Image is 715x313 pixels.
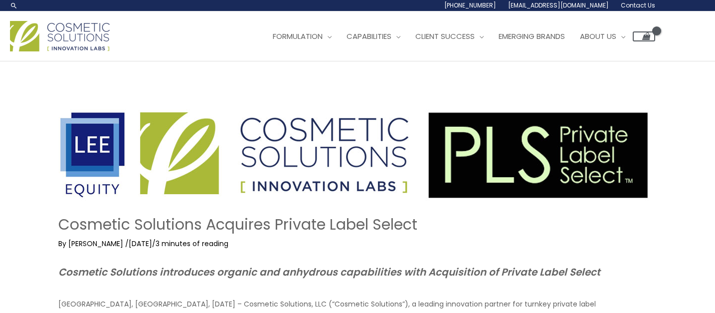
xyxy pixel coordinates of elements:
[347,31,391,41] span: Capabilities
[265,21,339,51] a: Formulation
[428,265,600,279] em: Acquisition of Private Label Select
[68,239,125,249] a: [PERSON_NAME]
[508,1,609,9] span: [EMAIL_ADDRESS][DOMAIN_NAME]
[258,21,655,51] nav: Site Navigation
[58,216,657,234] h1: Cosmetic Solutions Acquires Private Label Select
[58,109,651,202] img: pls acquisition image
[444,1,496,9] span: [PHONE_NUMBER]
[633,31,655,41] a: View Shopping Cart, empty
[499,31,565,41] span: Emerging Brands
[491,21,572,51] a: Emerging Brands
[572,21,633,51] a: About Us
[10,1,18,9] a: Search icon link
[68,239,123,249] span: [PERSON_NAME]
[339,21,408,51] a: Capabilities
[10,21,110,51] img: Cosmetic Solutions Logo
[408,21,491,51] a: Client Success
[129,239,152,249] span: [DATE]
[580,31,616,41] span: About Us
[156,239,228,249] span: 3 minutes of reading
[273,31,323,41] span: Formulation
[621,1,655,9] span: Contact Us
[58,265,426,279] em: Cosmetic Solutions introduces organic and anhydrous capabilities with
[58,239,657,249] div: By / /
[415,31,475,41] span: Client Success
